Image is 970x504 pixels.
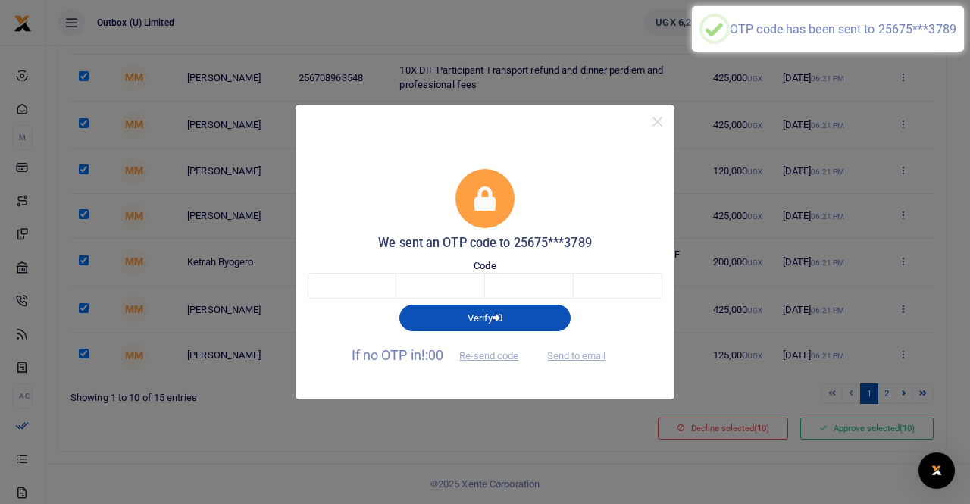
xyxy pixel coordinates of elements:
div: OTP code has been sent to 25675***3789 [730,22,956,36]
button: Verify [399,305,571,330]
span: !:00 [421,347,443,363]
div: Open Intercom Messenger [918,452,955,489]
label: Code [474,258,496,274]
h5: We sent an OTP code to 25675***3789 [308,236,662,251]
button: Close [646,111,668,133]
span: If no OTP in [352,347,532,363]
